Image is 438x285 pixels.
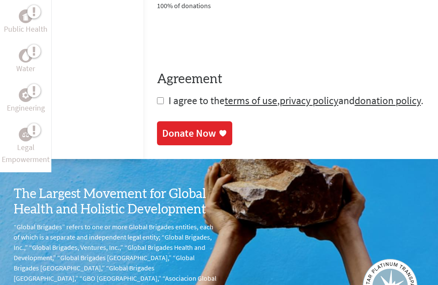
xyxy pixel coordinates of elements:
[19,89,33,102] div: Engineering
[19,10,33,24] div: Public Health
[19,49,33,63] div: Water
[19,128,33,142] div: Legal Empowerment
[4,24,47,36] p: Public Health
[4,10,47,36] a: Public HealthPublic Health
[22,92,29,99] img: Engineering
[225,94,277,108] a: terms of use
[355,94,421,108] a: donation policy
[157,72,424,87] h4: Agreement
[22,12,29,21] img: Public Health
[7,89,45,114] a: EngineeringEngineering
[16,63,35,75] p: Water
[280,94,338,108] a: privacy policy
[22,51,29,61] img: Water
[157,21,287,55] iframe: reCAPTCHA
[157,122,232,146] a: Donate Now
[2,142,50,166] p: Legal Empowerment
[169,94,423,108] span: I agree to the , and .
[16,49,35,75] a: WaterWater
[2,128,50,166] a: Legal EmpowermentLegal Empowerment
[162,127,216,141] div: Donate Now
[14,187,219,218] h3: The Largest Movement for Global Health and Holistic Development
[22,132,29,138] img: Legal Empowerment
[7,102,45,114] p: Engineering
